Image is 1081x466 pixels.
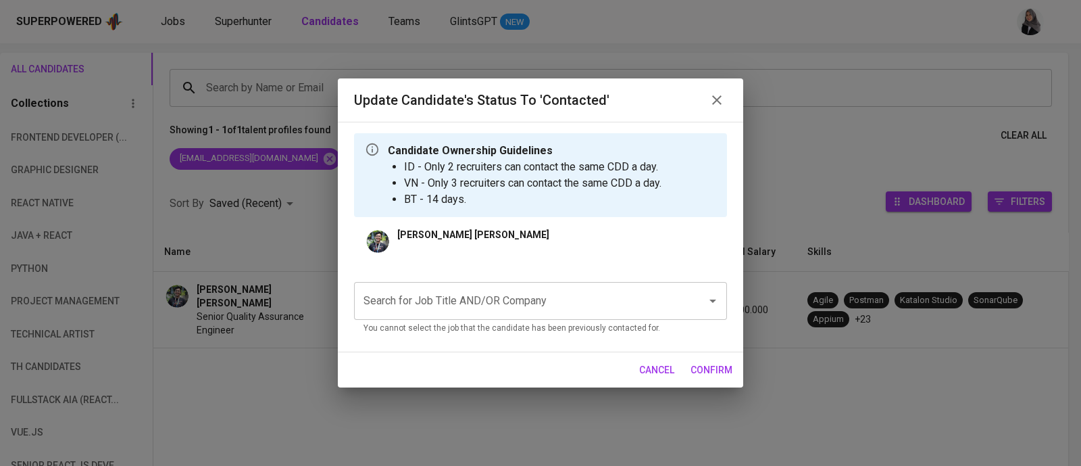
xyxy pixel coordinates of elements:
li: BT - 14 days. [404,191,661,208]
li: VN - Only 3 recruiters can contact the same CDD a day. [404,175,661,191]
p: [PERSON_NAME] [PERSON_NAME] [397,228,549,241]
button: Open [703,292,722,310]
button: confirm [685,358,738,383]
h6: Update Candidate's Status to 'Contacted' [354,89,609,111]
span: confirm [690,362,732,379]
span: cancel [639,362,674,379]
img: gm_6f6xlv6bnropsovshy0ee9ydqgxvi.png [365,228,392,255]
li: ID - Only 2 recruiters can contact the same CDD a day. [404,159,661,175]
p: Candidate Ownership Guidelines [388,143,661,159]
p: You cannot select the job that the candidate has been previously contacted for. [363,322,718,335]
button: cancel [634,358,680,383]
